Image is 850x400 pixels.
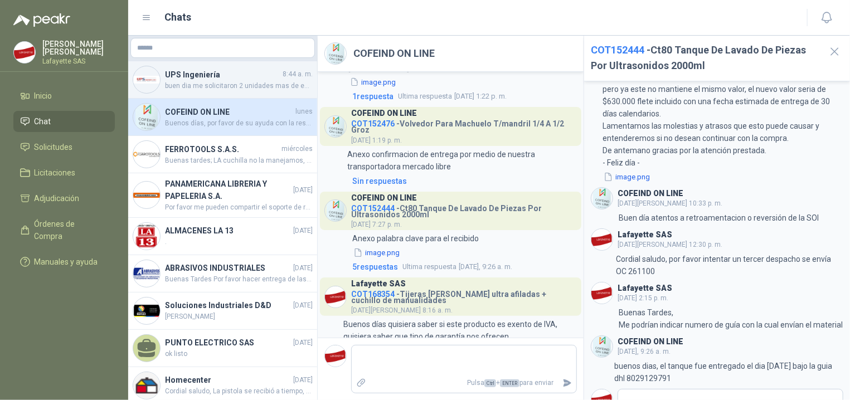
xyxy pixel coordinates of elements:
span: Manuales y ayuda [35,256,98,268]
p: Buenas Tardes, Me podrían indicar numero de guía con la cual envían el material [619,306,843,331]
button: Enviar [558,373,576,393]
span: [DATE] [293,185,313,196]
img: Company Logo [133,182,160,208]
h3: COFEIND ON LINE [351,110,417,116]
h3: Lafayette SAS [618,232,672,238]
span: COT168354 [351,290,395,299]
span: Buenas tardes; LA cuchilla no la manejamos, solo el producto completo. [165,155,313,166]
p: [PERSON_NAME] [PERSON_NAME] [42,40,115,56]
p: Buen día atentos a retroamentacion o reversión de la SOl [619,212,819,224]
h4: UPS Ingeniería [165,69,280,81]
img: Company Logo [325,200,346,221]
span: Buenas Tardes Por favor hacer entrega de las 9 unidades [165,274,313,285]
h3: COFEIND ON LINE [351,195,417,201]
p: Anexo confirmacion de entrega por medio de nuestra transportadora mercado libre [347,148,577,173]
span: Inicio [35,90,52,102]
span: Buenos días, por favor de su ayuda con la respuesta a la inquietud enviada desde el [DATE] [165,118,313,129]
a: Adjudicación [13,188,115,209]
p: Buenos días quisiera saber si este producto es exento de IVA, quisiera saber que tipo de garantía... [343,318,577,343]
h2: COFEIND ON LINE [353,46,435,61]
span: Solicitudes [35,141,73,153]
p: Lafayette SAS [42,58,115,65]
img: Company Logo [133,141,160,168]
h4: Soluciones Industriales D&D [165,299,291,311]
p: Anexo palabra clave para el recibido [352,232,479,245]
p: Cordial saludo, por favor intentar un tercer despacho se envía OC 261100 [616,253,843,277]
p: buenos dias, el tanque fue entregado el dia [DATE] bajo la guia dhl 8029129791 [615,360,843,384]
a: Licitaciones [13,162,115,183]
span: miércoles [281,144,313,154]
a: Company LogoABRASIVOS INDUSTRIALES[DATE]Buenas Tardes Por favor hacer entrega de las 9 unidades [128,255,317,292]
img: Company Logo [591,188,613,209]
p: Pulsa + para enviar [371,373,558,393]
a: Company LogoCOFEIND ON LINElunesBuenos días, por favor de su ayuda con la respuesta a la inquietu... [128,99,317,136]
img: Company Logo [591,336,613,357]
span: [DATE] 7:27 p. m. [351,221,402,228]
span: [DATE][PERSON_NAME] 10:33 p. m. [618,199,722,207]
span: [DATE] [293,338,313,348]
img: Company Logo [14,42,35,63]
span: COT152476 [351,119,395,128]
span: [DATE], 9:26 a. m. [618,348,671,355]
span: COT152444 [591,44,644,56]
img: Company Logo [325,116,346,137]
span: lunes [295,106,313,117]
span: Chat [35,115,51,128]
a: PUNTO ELECTRICO SAS[DATE]ok listo [128,330,317,367]
img: Logo peakr [13,13,70,27]
span: [DATE][PERSON_NAME] 8:16 a. m. [351,306,453,314]
a: Inicio [13,85,115,106]
span: Ultima respuesta [402,261,456,272]
a: Company LogoALMACENES LA 13[DATE]. [128,218,317,255]
a: Solicitudes [13,136,115,158]
h1: Chats [165,9,192,25]
h4: ALMACENES LA 13 [165,225,291,237]
span: [DATE] [293,300,313,311]
img: Company Logo [133,372,160,399]
a: Chat [13,111,115,132]
h4: FERROTOOLS S.A.S. [165,143,279,155]
span: ENTER [500,379,519,387]
h4: COFEIND ON LINE [165,106,293,118]
h4: Homecenter [165,374,291,386]
span: [DATE] 1:19 p. m. [351,136,402,144]
p: Buen dia cordial saludo, por segunda vez la importadora por temas logístico nos cancelo el despac... [603,34,843,169]
span: [DATE], 9:26 a. m. [402,261,512,272]
h4: - Volvedor Para Machuelo T/mandril 1/4 A 1/2 Groz [351,116,577,133]
a: Company LogoFERROTOOLS S.A.S.miércolesBuenas tardes; LA cuchilla no la manejamos, solo el product... [128,136,317,173]
img: Company Logo [133,297,160,324]
img: Company Logo [133,223,160,250]
span: [PERSON_NAME] [165,311,313,322]
h3: Lafayette SAS [618,285,672,291]
span: 8:44 a. m. [283,69,313,80]
img: Company Logo [133,104,160,130]
a: 5respuestasUltima respuesta[DATE], 9:26 a. m. [350,261,577,273]
span: buen dia me solicitaron 2 unidades mas de esta misma referencia puedo utilizar el mismo precio un... [165,81,313,91]
h3: COFEIND ON LINE [618,191,683,197]
span: Ultima respuesta [398,91,452,102]
h4: - Ct80 Tanque De Lavado De Piezas Por Ultrasonidos 2000ml [351,201,577,218]
h4: PANAMERICANA LIBRERIA Y PAPELERIA S.A. [165,178,291,202]
img: Company Logo [325,286,346,308]
span: [DATE] [293,375,313,386]
span: [DATE] [293,226,313,236]
img: Company Logo [591,282,613,304]
a: Órdenes de Compra [13,213,115,247]
a: 1respuestaUltima respuesta[DATE] 1:22 p. m. [350,90,577,103]
img: Company Logo [325,345,346,367]
a: Company LogoUPS Ingeniería8:44 a. m.buen dia me solicitaron 2 unidades mas de esta misma referenc... [128,61,317,99]
span: [DATE] [293,263,313,274]
span: Adjudicación [35,192,80,204]
span: [DATE][PERSON_NAME] 12:30 p. m. [618,241,722,248]
span: Cordial saludo, La pistola se recibió a tiempo, por lo cual no se va a generar devolución, nos qu... [165,386,313,397]
h3: Lafayette SAS [351,281,406,287]
span: Por favor me pueden compartir el soporte de recibido ya que no se encuentra la mercancía [165,202,313,213]
div: Sin respuestas [352,175,407,187]
span: ok listo [165,349,313,359]
span: . [165,237,313,247]
span: 1 respuesta [352,90,394,103]
span: [DATE] 2:15 p. m. [618,294,668,302]
img: Company Logo [325,43,346,64]
span: COT152444 [351,204,395,213]
span: Órdenes de Compra [35,218,104,242]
